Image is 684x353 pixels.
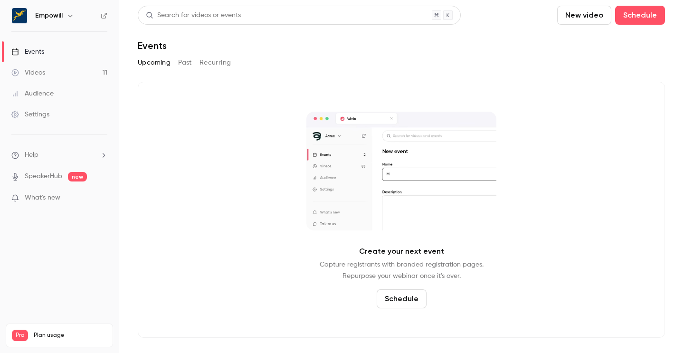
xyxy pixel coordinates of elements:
[11,68,45,77] div: Videos
[11,89,54,98] div: Audience
[12,330,28,341] span: Pro
[96,194,107,202] iframe: Noticeable Trigger
[11,110,49,119] div: Settings
[25,172,62,181] a: SpeakerHub
[68,172,87,181] span: new
[359,246,444,257] p: Create your next event
[25,150,38,160] span: Help
[377,289,427,308] button: Schedule
[178,55,192,70] button: Past
[557,6,611,25] button: New video
[320,259,484,282] p: Capture registrants with branded registration pages. Repurpose your webinar once it's over.
[199,55,231,70] button: Recurring
[35,11,63,20] h6: Empowill
[138,40,167,51] h1: Events
[11,47,44,57] div: Events
[146,10,241,20] div: Search for videos or events
[11,150,107,160] li: help-dropdown-opener
[138,55,171,70] button: Upcoming
[25,193,60,203] span: What's new
[34,332,107,339] span: Plan usage
[12,8,27,23] img: Empowill
[615,6,665,25] button: Schedule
